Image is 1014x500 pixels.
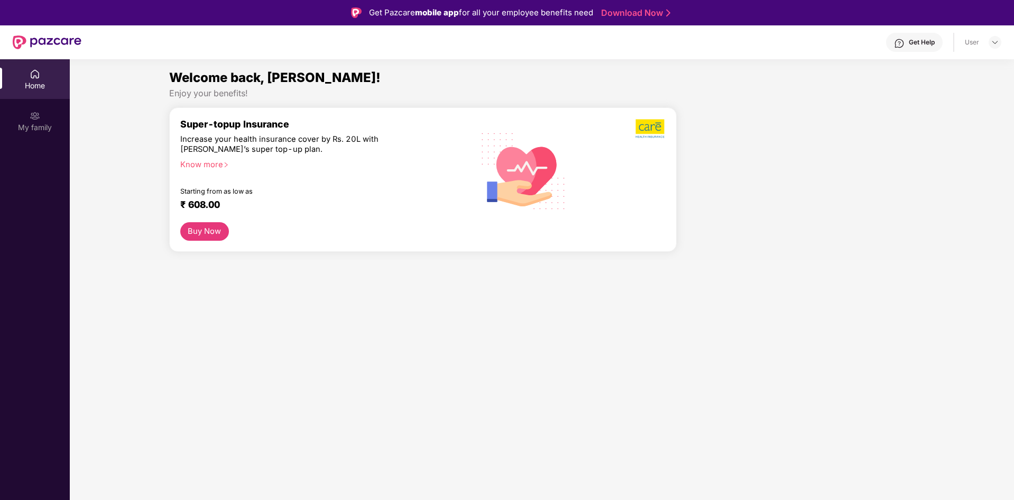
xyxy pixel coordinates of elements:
[180,119,464,130] div: Super-topup Insurance
[909,38,935,47] div: Get Help
[13,35,81,49] img: New Pazcare Logo
[180,199,453,212] div: ₹ 608.00
[180,134,418,155] div: Increase your health insurance cover by Rs. 20L with [PERSON_NAME]’s super top-up plan.
[169,88,915,99] div: Enjoy your benefits!
[894,38,905,49] img: svg+xml;base64,PHN2ZyBpZD0iSGVscC0zMngzMiIgeG1sbnM9Imh0dHA6Ly93d3cudzMub3JnLzIwMDAvc3ZnIiB3aWR0aD...
[635,119,666,139] img: b5dec4f62d2307b9de63beb79f102df3.png
[30,111,40,121] img: svg+xml;base64,PHN2ZyB3aWR0aD0iMjAiIGhlaWdodD0iMjAiIHZpZXdCb3g9IjAgMCAyMCAyMCIgZmlsbD0ibm9uZSIgeG...
[180,187,419,195] div: Starting from as low as
[180,160,457,167] div: Know more
[169,70,381,85] span: Welcome back, [PERSON_NAME]!
[666,7,670,19] img: Stroke
[30,69,40,79] img: svg+xml;base64,PHN2ZyBpZD0iSG9tZSIgeG1sbnM9Imh0dHA6Ly93d3cudzMub3JnLzIwMDAvc3ZnIiB3aWR0aD0iMjAiIG...
[351,7,362,18] img: Logo
[369,6,593,19] div: Get Pazcare for all your employee benefits need
[473,119,574,222] img: svg+xml;base64,PHN2ZyB4bWxucz0iaHR0cDovL3d3dy53My5vcmcvMjAwMC9zdmciIHhtbG5zOnhsaW5rPSJodHRwOi8vd3...
[965,38,979,47] div: User
[415,7,459,17] strong: mobile app
[223,162,229,168] span: right
[180,222,229,241] button: Buy Now
[991,38,999,47] img: svg+xml;base64,PHN2ZyBpZD0iRHJvcGRvd24tMzJ4MzIiIHhtbG5zPSJodHRwOi8vd3d3LnczLm9yZy8yMDAwL3N2ZyIgd2...
[601,7,667,19] a: Download Now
